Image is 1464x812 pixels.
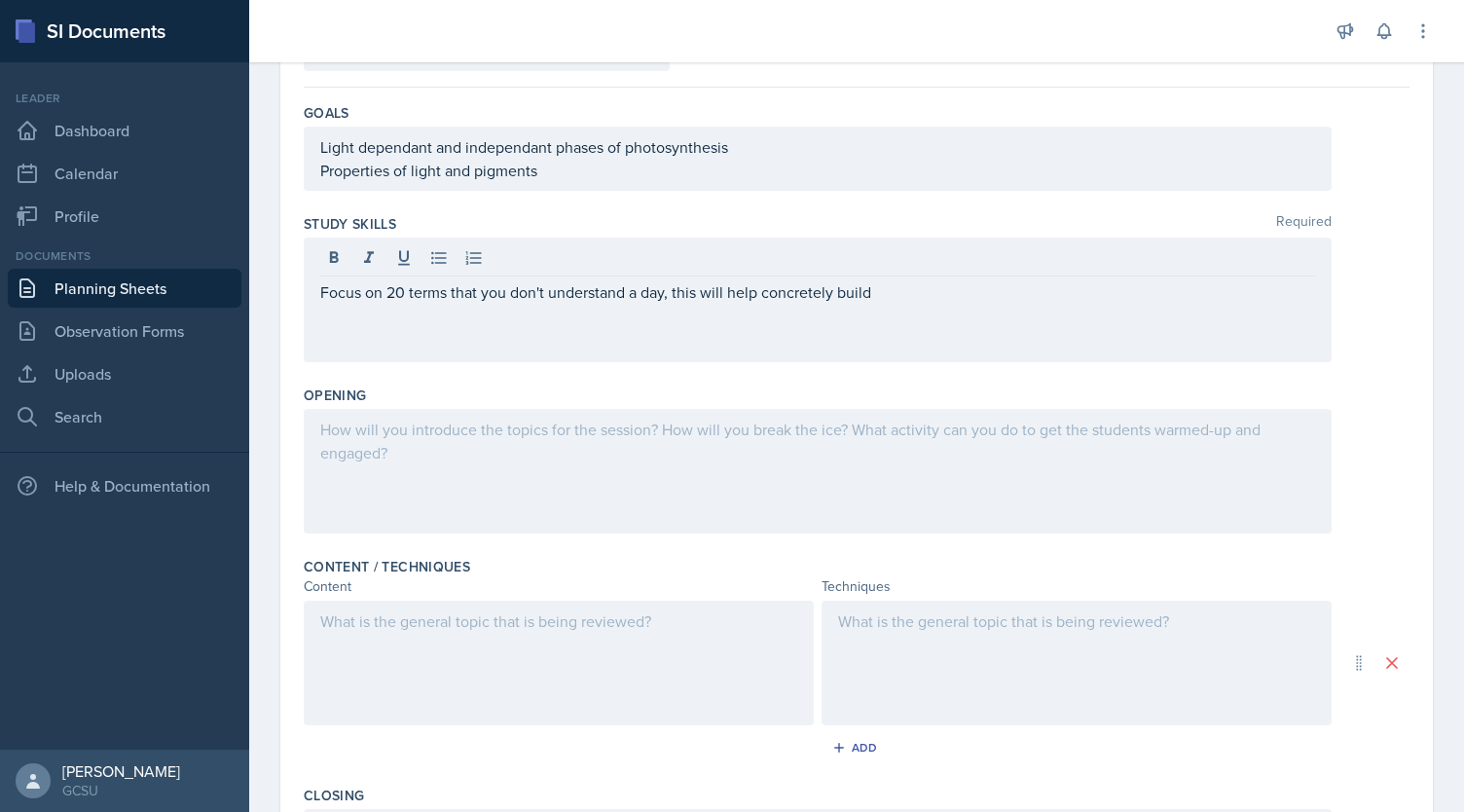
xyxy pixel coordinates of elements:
[8,312,241,351] a: Observation Forms
[320,135,1315,159] p: Light dependant and independant phases of photosynthesis
[304,786,364,805] label: Closing
[320,159,1315,182] p: Properties of light and pigments
[304,386,366,405] label: Opening
[822,576,1332,597] div: Techniques
[320,280,1315,304] p: Focus on 20 terms that you don't understand a day, this will help concretely build
[8,269,241,308] a: Planning Sheets
[304,557,470,576] label: Content / Techniques
[1276,214,1332,234] span: Required
[8,466,241,505] div: Help & Documentation
[62,761,180,781] div: [PERSON_NAME]
[825,733,889,762] button: Add
[8,197,241,236] a: Profile
[304,214,396,234] label: Study Skills
[8,354,241,393] a: Uploads
[304,576,814,597] div: Content
[8,111,241,150] a: Dashboard
[8,397,241,436] a: Search
[8,247,241,265] div: Documents
[836,740,878,756] div: Add
[8,90,241,107] div: Leader
[62,781,180,800] div: GCSU
[304,103,349,123] label: Goals
[8,154,241,193] a: Calendar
